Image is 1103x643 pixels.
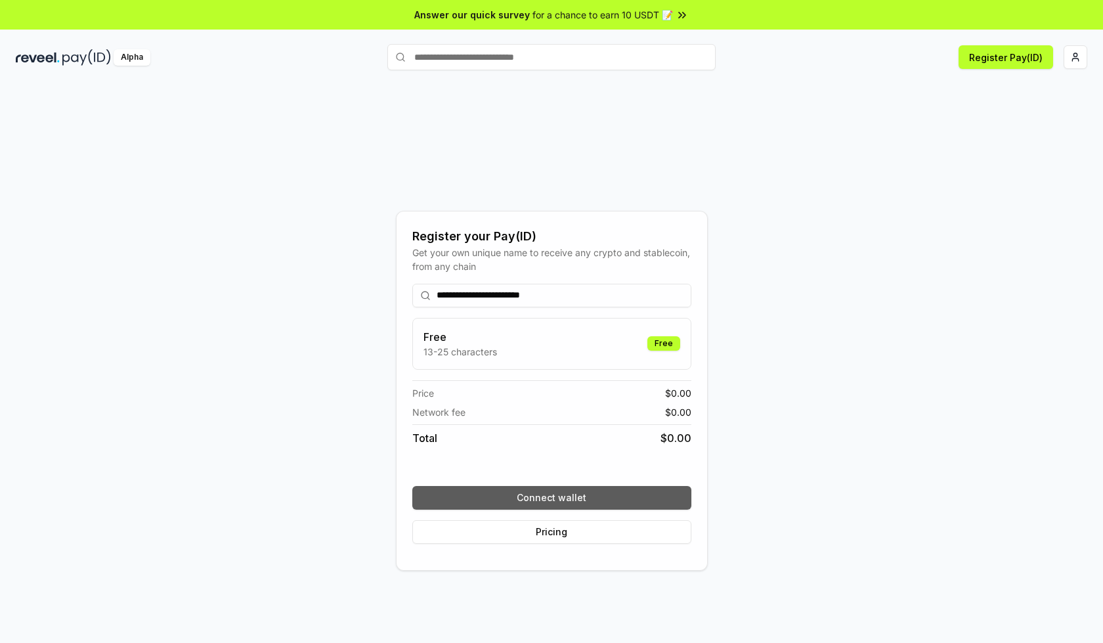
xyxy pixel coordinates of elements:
div: Register your Pay(ID) [412,227,691,246]
span: $ 0.00 [665,386,691,400]
span: Total [412,430,437,446]
button: Connect wallet [412,486,691,510]
span: $ 0.00 [665,405,691,419]
button: Pricing [412,520,691,544]
div: Free [647,336,680,351]
div: Alpha [114,49,150,66]
span: $ 0.00 [660,430,691,446]
img: reveel_dark [16,49,60,66]
span: for a chance to earn 10 USDT 📝 [532,8,673,22]
p: 13-25 characters [423,345,497,359]
img: pay_id [62,49,111,66]
span: Answer our quick survey [414,8,530,22]
h3: Free [423,329,497,345]
div: Get your own unique name to receive any crypto and stablecoin, from any chain [412,246,691,273]
span: Network fee [412,405,465,419]
button: Register Pay(ID) [959,45,1053,69]
span: Price [412,386,434,400]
